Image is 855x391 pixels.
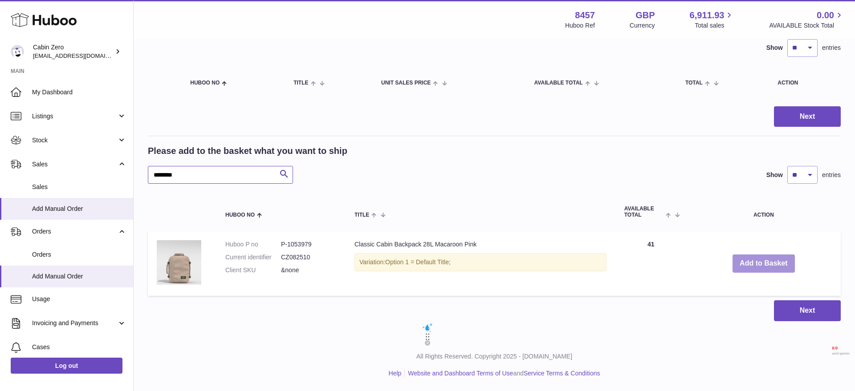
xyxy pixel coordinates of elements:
a: Log out [11,358,122,374]
span: Total [685,80,703,86]
div: Cabin Zero [33,43,113,60]
a: Help [389,370,402,377]
span: Listings [32,112,117,121]
span: entries [822,171,841,179]
label: Show [766,44,783,52]
button: Next [774,300,841,321]
span: Orders [32,250,126,259]
span: Orders [32,227,117,236]
span: 6,911.93 [690,9,725,21]
span: AVAILABLE Total [534,80,583,86]
td: 41 [615,231,687,296]
span: Total sales [695,21,734,30]
dd: P-1053979 [281,240,337,249]
td: Classic Cabin Backpack 28L Macaroon Pink [346,231,615,296]
span: Sales [32,183,126,191]
a: Service Terms & Conditions [524,370,600,377]
span: Unit Sales Price [381,80,431,86]
span: My Dashboard [32,88,126,97]
span: entries [822,44,841,52]
label: Show [766,171,783,179]
dt: Client SKU [225,266,281,274]
img: Classic Cabin Backpack 28L Macaroon Pink [157,240,201,285]
span: Stock [32,136,117,145]
span: used queries [832,351,850,356]
img: huboo@cabinzero.com [11,45,24,58]
li: and [405,369,600,378]
span: 0 / 0 [832,346,850,351]
span: Option 1 = Default Title; [385,258,451,266]
span: 0.00 [817,9,834,21]
div: Currency [630,21,655,30]
a: 6,911.93 Total sales [690,9,735,30]
span: Cases [32,343,126,351]
dd: CZ082510 [281,253,337,262]
p: All Rights Reserved. Copyright 2025 - [DOMAIN_NAME] [141,352,848,361]
dt: Current identifier [225,253,281,262]
span: Sales [32,160,117,169]
span: [EMAIL_ADDRESS][DOMAIN_NAME] [33,52,131,59]
span: Add Manual Order [32,205,126,213]
span: Title [354,212,369,218]
dt: Huboo P no [225,240,281,249]
span: Title [293,80,308,86]
div: Action [778,80,832,86]
span: Huboo no [225,212,255,218]
th: Action [687,197,841,226]
strong: 8457 [575,9,595,21]
a: Website and Dashboard Terms of Use [408,370,513,377]
span: Add Manual Order [32,272,126,281]
span: AVAILABLE Total [624,206,664,218]
button: Add to Basket [733,254,795,273]
div: Variation: [354,253,607,271]
h2: Please add to the basket what you want to ship [148,145,347,157]
div: Huboo Ref [565,21,595,30]
span: AVAILABLE Stock Total [769,21,844,30]
span: Invoicing and Payments [32,319,117,327]
strong: GBP [635,9,655,21]
a: 0.00 AVAILABLE Stock Total [769,9,844,30]
span: Usage [32,295,126,303]
span: Huboo no [190,80,220,86]
button: Next [774,106,841,127]
dd: &none [281,266,337,274]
